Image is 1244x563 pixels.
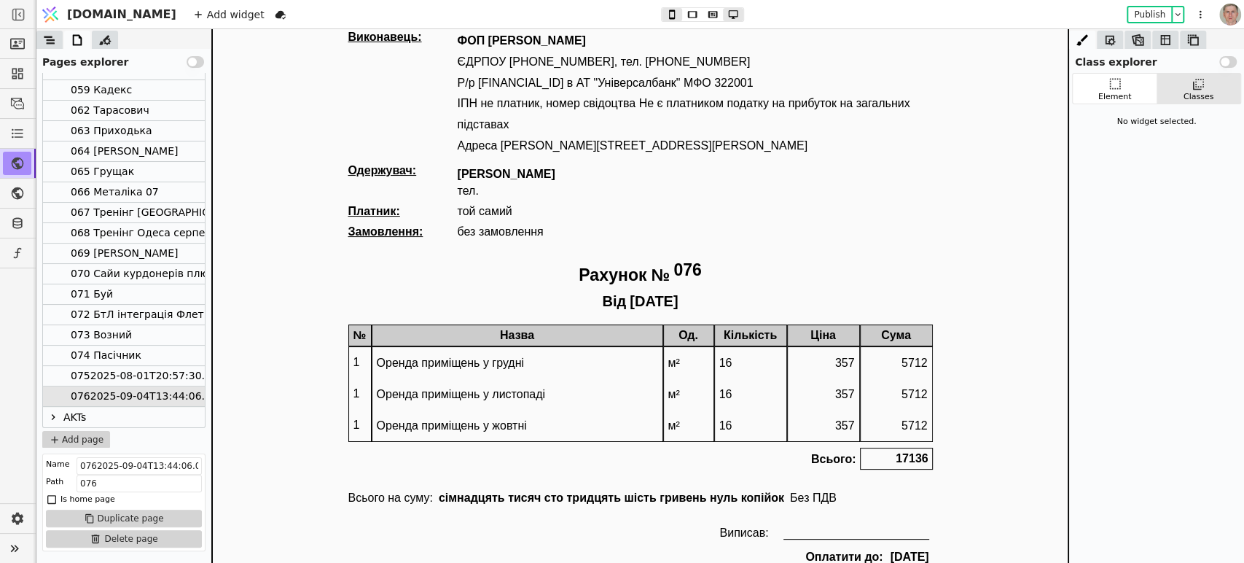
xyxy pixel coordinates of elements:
[43,366,205,387] div: 0752025-08-01T20:57:30.000Z
[71,305,265,325] div: 072 БтЛ інтеграція Флетшоу та ЛУН
[137,1,246,15] div: Виконавець:
[1184,91,1213,104] div: Classes
[71,223,227,243] div: 068 Тренінг Одеса серпень 2
[71,162,134,182] div: 065 Грущак
[161,381,451,412] div: Оренда приміщень у жовтні
[576,295,649,317] div: Ціна
[46,475,63,489] div: Path
[46,510,202,527] button: Duplicate page
[71,264,253,284] div: 070 Сайи курдонерів плюс форма
[43,264,205,284] div: 070 Сайи курдонерів плюс форма
[43,203,205,223] div: 067 Тренінг [GEOGRAPHIC_DATA] серпень 1
[36,49,211,70] div: Pages explorer
[246,23,721,44] p: ЄДРПОУ [PHONE_NUMBER], тел. [PHONE_NUMBER]
[1072,110,1241,134] div: No widget selected.
[142,386,149,407] p: 1
[46,530,202,548] button: Delete page
[36,1,184,28] a: [DOMAIN_NAME]
[246,176,301,189] div: той самий
[137,135,246,168] div: Одержувач:
[71,141,178,161] div: 064 [PERSON_NAME]
[137,295,160,317] div: №
[246,64,721,106] p: ІПН не платник, номер свідоцтва Не є платником податку на прибуток на загальних підставах
[43,121,205,141] div: 063 Приходька
[576,381,648,412] div: 357
[246,106,721,128] p: Адреса [PERSON_NAME][STREET_ADDRESS][PERSON_NAME]
[391,264,415,281] div: Від
[367,231,458,261] p: Рахунок №
[504,318,575,349] div: 16
[504,349,575,381] div: 16
[1128,7,1171,22] button: Publish
[71,80,132,100] div: 059 Кадекс
[246,155,273,168] div: тел.
[418,264,466,281] div: [DATE]
[67,6,176,23] span: [DOMAIN_NAME]
[43,346,205,366] div: 074 Пасічник
[60,492,115,507] div: Is home page
[43,305,205,325] div: 072 БтЛ інтеграція Флетшоу та ЛУН
[452,295,503,317] div: Од.
[137,176,246,189] div: Платник:
[649,295,721,317] div: Сума
[576,349,648,381] div: 357
[246,1,721,23] p: ФОП [PERSON_NAME]
[246,44,721,65] p: Р/р [FINANCIAL_ID] в АТ "Універсалбанк" МФО 322001
[1219,4,1241,26] img: 1560949290925-CROPPED-IMG_0201-2-.jpg
[137,462,227,475] div: Всього на суму:
[43,162,205,182] div: 065 Грущак
[579,462,631,475] div: Без ПДВ
[142,323,149,344] p: 1
[160,295,452,317] div: Назва
[71,101,149,120] div: 062 Тарасович
[594,518,675,538] div: Оплатити до:
[453,349,502,381] div: м²
[161,349,451,381] div: Оренда приміщень у листопаді
[161,318,451,349] div: Оренда приміщень у грудні
[675,518,721,538] div: [DATE]
[596,420,649,440] div: Всього:
[246,196,332,209] div: без замовлення
[1069,49,1244,70] div: Class explorer
[46,457,69,472] div: Name
[43,101,205,121] div: 062 Тарасович
[71,366,231,386] div: 0752025-08-01T20:57:30.000Z
[42,431,110,449] button: Add page
[71,346,141,365] div: 074 Пасічник
[142,354,149,376] p: 1
[43,387,205,407] div: 0762025-09-04T13:44:06.000Z
[503,295,576,317] div: Кількість
[649,349,721,381] div: 5712
[453,318,502,349] div: м²
[508,497,557,510] div: Виписав:
[189,6,269,23] div: Add widget
[504,381,575,412] div: 16
[43,407,205,427] div: AKTs
[576,318,648,349] div: 357
[43,141,205,162] div: 064 [PERSON_NAME]
[43,223,205,244] div: 068 Тренінг Одеса серпень 2
[63,407,86,427] div: AKTs
[71,244,178,263] div: 069 [PERSON_NAME]
[43,284,205,305] div: 071 Буй
[649,419,721,440] div: 17136
[71,203,302,222] div: 067 Тренінг [GEOGRAPHIC_DATA] серпень 1
[137,196,246,209] div: Замовлення:
[227,462,579,475] div: сімнадцять тисяч сто тридцять шість гривень нуль копійок
[43,182,205,203] div: 066 Металіка 07
[1098,91,1132,104] div: Element
[246,139,344,152] div: [PERSON_NAME]
[71,182,159,202] div: 066 Металіка 07
[43,244,205,264] div: 069 [PERSON_NAME]
[649,318,721,349] div: 5712
[43,80,205,101] div: 059 Кадекс
[71,387,231,406] div: 0762025-09-04T13:44:06.000Z
[453,381,502,412] div: м²
[71,325,132,345] div: 073 Возний
[649,381,721,412] div: 5712
[71,121,152,141] div: 063 Приходька
[71,284,113,304] div: 071 Буй
[39,1,61,28] img: Logo
[462,231,490,261] div: 076
[43,325,205,346] div: 073 Возний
